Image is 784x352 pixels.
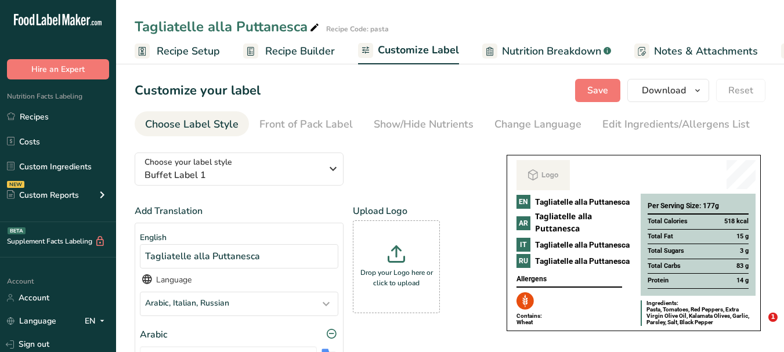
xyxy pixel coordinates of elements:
div: AR [516,216,530,230]
span: Pasta, Tomatoes, Red Peppers, Extra Virgin Olive Oil, Kalamata Olives, Garlic, Parsley, Salt, Bla... [646,306,749,325]
button: Reset [716,79,765,102]
img: Wheat [516,292,534,310]
span: Recipe Setup [157,43,220,59]
a: Recipe Builder [243,38,335,64]
span: Choose your label style [144,156,232,168]
div: BETA [8,227,26,234]
span: Tagliatelle alla Puttanesca [535,196,630,208]
p: Arabic [140,328,167,342]
div: Edit Ingredients/Allergens List [602,117,750,132]
button: Save [575,79,620,102]
span: Buffet Label 1 [144,168,321,182]
div: Arabic, Italian, Russian [140,292,338,315]
span: English [140,232,167,243]
span: Tagliatelle alla Puttanesca [535,239,630,251]
span: Contains: [516,313,542,319]
div: Tagliatelle alla Puttanesca [135,16,321,37]
span: Total Sugars [648,246,684,256]
a: Recipe Setup [135,38,220,64]
div: RU [516,254,530,268]
div: Front of Pack Label [259,117,353,132]
span: Download [642,84,686,97]
span: Tagliatelle alla Puttanesca [535,255,630,267]
button: Hire an Expert [7,59,109,79]
span: 1 [768,313,778,322]
span: Customize Label [378,42,459,58]
div: Arabic [140,328,338,342]
span: 83 g [736,262,749,271]
span: 3 g [740,246,749,256]
div: Tagliatelle alla Puttanesca [140,244,338,268]
div: Per Serving Size: 177g [648,198,749,215]
a: Customize Label [358,37,459,65]
iframe: Intercom live chat [745,313,772,340]
span: Save [587,84,608,97]
span: Total Carbs [648,262,681,271]
span: Reset [728,84,753,97]
button: Download [627,79,709,102]
div: Wheat [516,320,631,326]
div: Choose Label Style [145,117,239,132]
div: EN [516,195,530,209]
h1: Customize your label [135,81,261,100]
button: Choose your label style Buffet Label 1 [135,153,344,186]
div: Change Language [494,117,581,132]
span: Total Calories [648,217,688,227]
div: Allergens [516,274,622,288]
div: Ingredients: [646,300,751,307]
a: Language [7,311,56,331]
div: EN [85,314,109,328]
span: Notes & Attachments [654,43,758,59]
div: IT [516,238,530,252]
span: Nutrition Breakdown [502,43,601,59]
div: NEW [7,181,24,188]
div: Show/Hide Nutrients [374,117,474,132]
span: Total Fat [648,232,673,242]
a: Nutrition Breakdown [482,38,611,64]
span: 14 g [736,276,749,286]
span: Tagliatelle alla Puttanesca [535,211,631,235]
div: Custom Reports [7,189,79,201]
div: Language [140,273,338,287]
p: Drop your Logo here or click to upload [356,267,437,288]
div: Upload Logo [353,204,440,313]
span: 15 g [736,232,749,242]
div: Recipe Code: pasta [326,24,389,34]
a: Notes & Attachments [634,38,758,64]
span: Protein [648,276,669,286]
span: 518 kcal [724,217,749,227]
span: Recipe Builder [265,43,335,59]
